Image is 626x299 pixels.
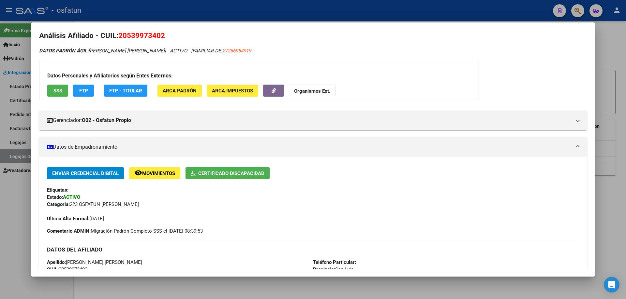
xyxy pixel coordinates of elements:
[47,266,59,272] strong: CUIL:
[142,170,175,176] span: Movimientos
[109,88,142,94] span: FTP - Titular
[294,88,330,94] strong: Organismos Ext.
[39,48,165,54] span: [PERSON_NAME] [PERSON_NAME]
[47,201,70,207] strong: Categoria:
[63,194,80,200] strong: ACTIVO
[313,259,356,265] strong: Teléfono Particular:
[47,216,89,222] strong: Última Alta Formal:
[52,170,119,176] span: Enviar Credencial Digital
[313,266,354,272] span: San Luis
[192,48,251,54] span: FAMILIAR DE:
[47,259,142,265] span: [PERSON_NAME] [PERSON_NAME]
[47,266,87,272] span: 20539973402
[134,169,142,177] mat-icon: remove_red_eye
[47,167,124,179] button: Enviar Credencial Digital
[313,266,335,272] strong: Provincia:
[604,277,619,292] div: Open Intercom Messenger
[47,187,68,193] strong: Etiquetas:
[186,167,270,179] button: Certificado Discapacidad
[47,143,571,151] mat-panel-title: Datos de Empadronamiento
[47,201,579,208] div: 223 OSFATUN [PERSON_NAME]
[47,72,471,80] h3: Datos Personales y Afiliatorios según Entes Externos:
[207,85,258,97] button: ARCA Impuestos
[39,137,587,157] mat-expansion-panel-header: Datos de Empadronamiento
[39,48,88,54] strong: DATOS PADRÓN ÁGIL:
[212,88,253,94] span: ARCA Impuestos
[73,85,94,97] button: FTP
[47,216,104,222] span: [DATE]
[47,228,91,234] strong: Comentario ADMIN:
[53,88,62,94] span: SSS
[82,116,131,124] strong: O02 - Osfatun Propio
[47,259,66,265] strong: Apellido:
[198,170,264,176] span: Certificado Discapacidad
[39,111,587,130] mat-expansion-panel-header: Gerenciador:O02 - Osfatun Propio
[47,227,203,235] span: Migración Padrón Completo SSS el [DATE] 08:39:53
[47,194,63,200] strong: Estado:
[47,85,68,97] button: SSS
[129,167,180,179] button: Movimientos
[47,246,579,253] h3: DATOS DEL AFILIADO
[39,48,251,54] i: | ACTIVO |
[79,88,88,94] span: FTP
[157,85,202,97] button: ARCA Padrón
[222,48,251,54] span: 27266954919
[39,30,587,41] h2: Análisis Afiliado - CUIL:
[118,31,165,40] span: 20539973402
[289,85,335,97] button: Organismos Ext.
[47,116,571,124] mat-panel-title: Gerenciador:
[163,88,197,94] span: ARCA Padrón
[104,85,147,97] button: FTP - Titular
